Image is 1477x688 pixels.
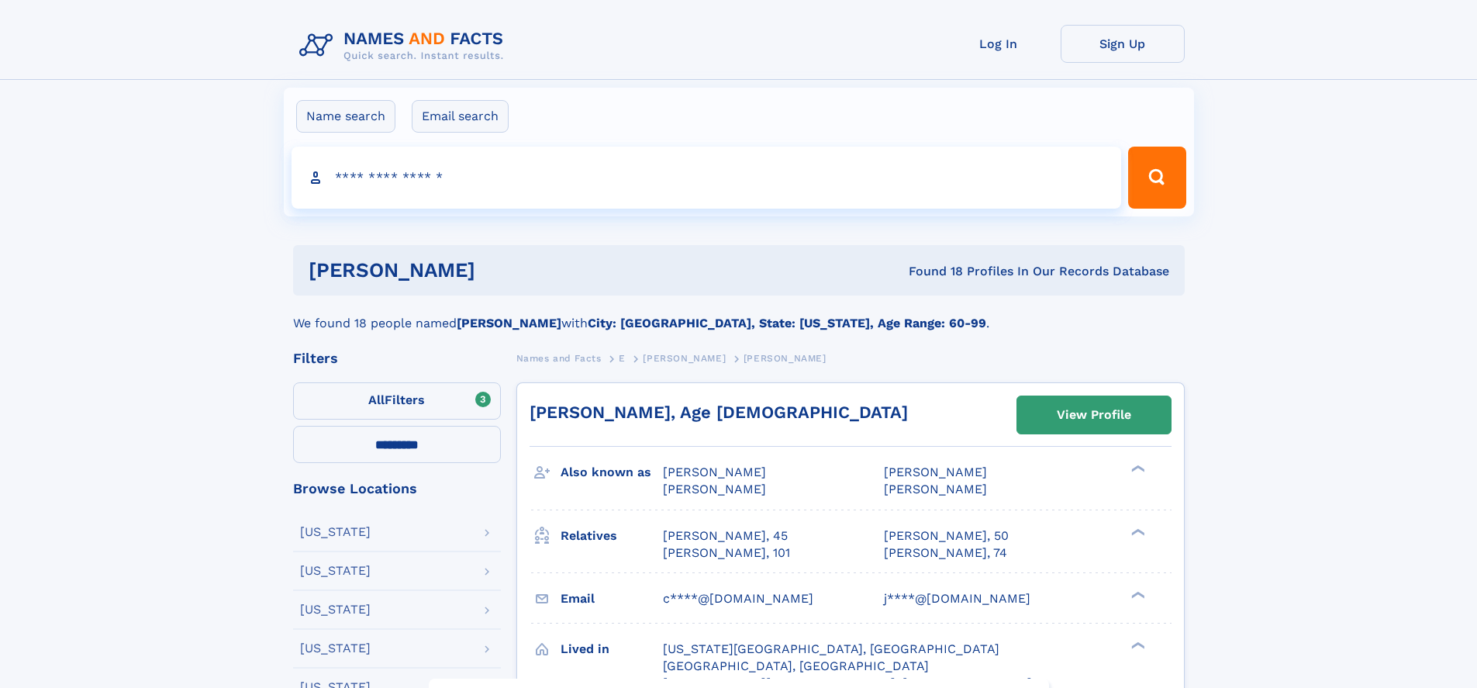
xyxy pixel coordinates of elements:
[663,641,999,656] span: [US_STATE][GEOGRAPHIC_DATA], [GEOGRAPHIC_DATA]
[619,353,626,364] span: E
[663,465,766,479] span: [PERSON_NAME]
[884,527,1009,545] a: [PERSON_NAME], 50
[884,465,987,479] span: [PERSON_NAME]
[292,147,1122,209] input: search input
[516,348,602,368] a: Names and Facts
[643,353,726,364] span: [PERSON_NAME]
[884,545,1007,562] a: [PERSON_NAME], 74
[692,263,1169,280] div: Found 18 Profiles In Our Records Database
[293,351,501,365] div: Filters
[663,545,790,562] a: [PERSON_NAME], 101
[1127,640,1146,650] div: ❯
[309,261,692,280] h1: [PERSON_NAME]
[300,642,371,655] div: [US_STATE]
[530,403,908,422] a: [PERSON_NAME], Age [DEMOGRAPHIC_DATA]
[663,527,788,545] a: [PERSON_NAME], 45
[663,659,929,673] span: [GEOGRAPHIC_DATA], [GEOGRAPHIC_DATA]
[663,482,766,496] span: [PERSON_NAME]
[1127,527,1146,537] div: ❯
[744,353,826,364] span: [PERSON_NAME]
[300,526,371,538] div: [US_STATE]
[293,382,501,420] label: Filters
[293,25,516,67] img: Logo Names and Facts
[1127,589,1146,600] div: ❯
[296,100,395,133] label: Name search
[619,348,626,368] a: E
[1017,396,1171,434] a: View Profile
[561,636,663,662] h3: Lived in
[937,25,1061,63] a: Log In
[1061,25,1185,63] a: Sign Up
[588,316,986,330] b: City: [GEOGRAPHIC_DATA], State: [US_STATE], Age Range: 60-99
[300,565,371,577] div: [US_STATE]
[300,603,371,616] div: [US_STATE]
[561,459,663,486] h3: Also known as
[561,586,663,612] h3: Email
[1127,464,1146,474] div: ❯
[1128,147,1185,209] button: Search Button
[884,482,987,496] span: [PERSON_NAME]
[457,316,561,330] b: [PERSON_NAME]
[643,348,726,368] a: [PERSON_NAME]
[293,296,1185,333] div: We found 18 people named with .
[1057,397,1131,433] div: View Profile
[561,523,663,549] h3: Relatives
[368,392,385,407] span: All
[412,100,509,133] label: Email search
[293,482,501,496] div: Browse Locations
